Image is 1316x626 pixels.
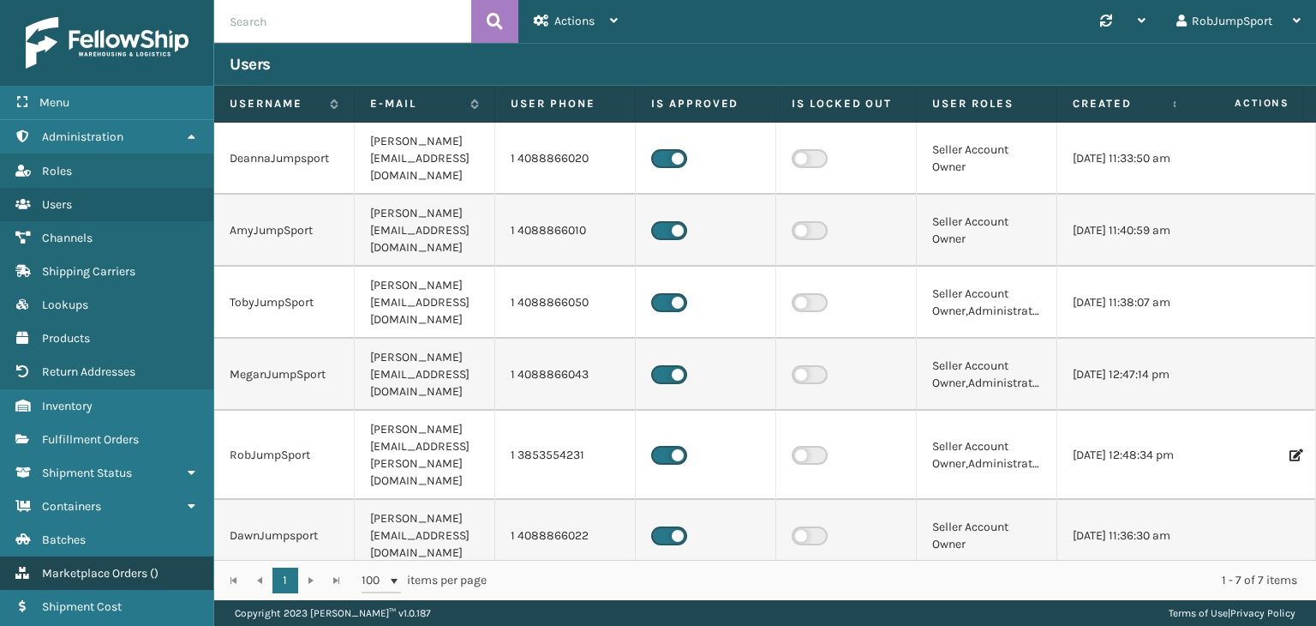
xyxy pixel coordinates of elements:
label: E-mail [370,96,462,111]
td: [DATE] 11:33:50 am [1057,123,1198,195]
td: Seller Account Owner,Administrators [917,267,1057,339]
span: Lookups [42,298,88,312]
span: Containers [42,499,101,514]
td: Seller Account Owner,Administrators [917,411,1057,500]
td: MeganJumpSport [214,339,355,411]
span: Users [42,197,72,212]
td: Seller Account Owner,Administrators [917,339,1057,411]
span: Fulfillment Orders [42,432,139,447]
span: 100 [362,572,387,589]
span: Actions [1181,89,1300,117]
h3: Users [230,54,271,75]
td: [PERSON_NAME][EMAIL_ADDRESS][DOMAIN_NAME] [355,123,495,195]
span: Marketplace Orders [42,566,147,581]
td: AmyJumpSport [214,195,355,267]
td: [DATE] 12:47:14 pm [1057,339,1198,411]
td: [PERSON_NAME][EMAIL_ADDRESS][DOMAIN_NAME] [355,500,495,572]
span: items per page [362,568,487,593]
span: Shipment Cost [42,599,122,614]
div: | [1169,600,1295,626]
td: RobJumpSport [214,411,355,500]
a: 1 [272,568,298,593]
label: Is Locked Out [792,96,900,111]
td: [DATE] 11:38:07 am [1057,267,1198,339]
td: 1 3853554231 [495,411,636,500]
span: Administration [42,129,123,144]
label: Is Approved [651,96,760,111]
p: Copyright 2023 [PERSON_NAME]™ v 1.0.187 [235,600,431,626]
td: DeannaJumpsport [214,123,355,195]
td: 1 4088866043 [495,339,636,411]
td: [PERSON_NAME][EMAIL_ADDRESS][DOMAIN_NAME] [355,195,495,267]
td: DawnJumpsport [214,500,355,572]
td: [DATE] 11:40:59 am [1057,195,1198,267]
label: User phone [511,96,619,111]
span: Roles [42,164,72,178]
td: Seller Account Owner [917,123,1057,195]
i: Edit [1289,449,1300,461]
td: [PERSON_NAME][EMAIL_ADDRESS][DOMAIN_NAME] [355,267,495,339]
span: Batches [42,533,86,547]
td: 1 4088866022 [495,500,636,572]
span: Menu [39,95,69,110]
div: 1 - 7 of 7 items [511,572,1297,589]
td: TobyJumpSport [214,267,355,339]
a: Terms of Use [1169,607,1228,619]
label: Created [1073,96,1164,111]
a: Privacy Policy [1230,607,1295,619]
span: Shipping Carriers [42,264,135,279]
span: Inventory [42,399,93,413]
span: Shipment Status [42,466,132,480]
td: 1 4088866050 [495,267,636,339]
td: Seller Account Owner [917,500,1057,572]
span: ( ) [150,566,159,581]
span: Return Addresses [42,364,135,379]
td: [PERSON_NAME][EMAIL_ADDRESS][DOMAIN_NAME] [355,339,495,411]
span: Channels [42,231,93,245]
td: 1 4088866020 [495,123,636,195]
td: [DATE] 11:36:30 am [1057,500,1198,572]
label: Username [230,96,321,111]
span: Products [42,331,90,346]
td: 1 4088866010 [495,195,636,267]
td: [DATE] 12:48:34 pm [1057,411,1198,500]
td: [PERSON_NAME][EMAIL_ADDRESS][PERSON_NAME][DOMAIN_NAME] [355,411,495,500]
span: Actions [554,14,595,28]
img: logo [26,17,188,69]
label: User Roles [932,96,1041,111]
td: Seller Account Owner [917,195,1057,267]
